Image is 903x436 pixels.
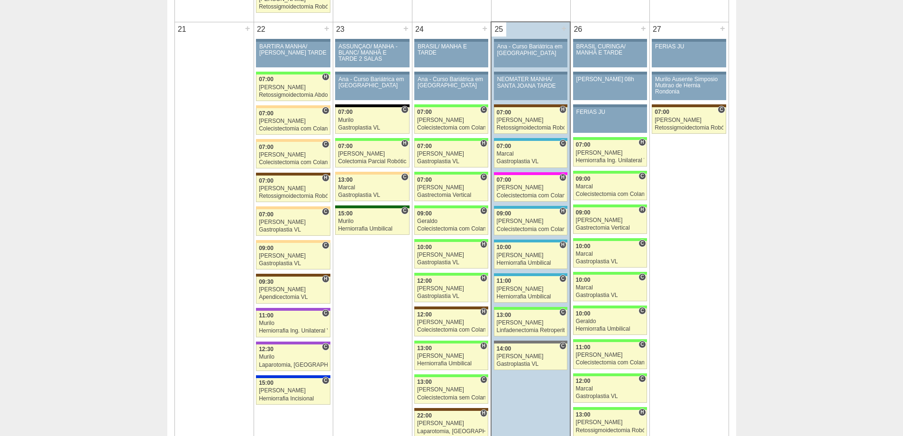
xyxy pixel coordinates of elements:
[573,342,647,369] a: C 11:00 [PERSON_NAME] Colecistectomia com Colangiografia VL
[414,341,488,343] div: Key: Brasil
[494,172,567,175] div: Key: Pro Matre
[256,308,330,311] div: Key: IFOR
[256,39,330,42] div: Key: Aviso
[414,242,488,269] a: H 10:00 [PERSON_NAME] Gastroplastia VL
[414,175,488,201] a: C 07:00 [PERSON_NAME] Gastrectomia Vertical
[256,74,330,101] a: H 07:00 [PERSON_NAME] Retossigmoidectomia Abdominal VL
[497,361,565,367] div: Gastroplastia VL
[576,310,591,317] span: 10:00
[417,244,432,250] span: 10:00
[492,22,506,37] div: 25
[417,319,485,325] div: [PERSON_NAME]
[414,141,488,167] a: H 07:00 [PERSON_NAME] Gastroplastia VL
[259,177,274,184] span: 07:00
[573,107,647,133] a: FERIAS JU
[259,159,328,166] div: Colecistectomia com Colangiografia VL
[322,107,329,114] span: Consultório
[652,74,726,100] a: Murilo Ausente Simposio Mutirao de Hernia Rondonia
[259,118,328,124] div: [PERSON_NAME]
[480,139,487,147] span: Hospital
[259,287,328,293] div: [PERSON_NAME]
[576,285,644,291] div: Marcal
[335,107,409,134] a: C 07:00 Murilo Gastroplastia VL
[573,204,647,207] div: Key: Brasil
[573,39,647,42] div: Key: Aviso
[338,210,353,217] span: 15:00
[335,42,409,67] a: ASSUNÇÃO/ MANHÃ -BLANC/ MANHÃ E TARDE 2 SALAS
[417,158,485,165] div: Gastroplastia VL
[576,277,591,283] span: 10:00
[254,22,269,37] div: 22
[638,307,646,315] span: Consultório
[494,138,567,141] div: Key: Neomater
[256,173,330,176] div: Key: Santa Joana
[480,376,487,383] span: Consultório
[338,176,353,183] span: 13:00
[259,227,328,233] div: Gastroplastia VL
[414,72,488,74] div: Key: Aviso
[497,193,565,199] div: Colecistectomia com Colangiografia VL
[417,345,432,352] span: 13:00
[576,225,644,231] div: Gastrectomia Vertical
[414,273,488,276] div: Key: Brasil
[576,243,591,250] span: 10:00
[338,158,407,165] div: Colectomia Parcial Robótica
[259,126,328,132] div: Colecistectomia com Colangiografia VL
[259,211,274,218] span: 07:00
[576,419,644,426] div: [PERSON_NAME]
[655,109,669,115] span: 07:00
[494,310,567,336] a: C 13:00 [PERSON_NAME] Linfadenectomia Retroperitoneal
[576,209,591,216] span: 09:00
[494,141,567,167] a: C 07:00 Marcal Gastroplastia VL
[335,208,409,235] a: C 15:00 Murilo Herniorrafia Umbilical
[414,343,488,370] a: H 13:00 [PERSON_NAME] Herniorrafia Umbilical
[259,84,328,91] div: [PERSON_NAME]
[259,312,274,319] span: 11:00
[256,344,330,371] a: C 12:30 Murilo Laparotomia, [GEOGRAPHIC_DATA], Drenagem, Bridas VL
[335,39,409,42] div: Key: Aviso
[576,352,644,358] div: [PERSON_NAME]
[259,320,328,326] div: Murilo
[259,193,328,199] div: Retossigmoidectomia Robótica
[259,44,327,56] div: BARTIRA MANHÃ/ [PERSON_NAME] TARDE
[417,387,485,393] div: [PERSON_NAME]
[259,4,328,10] div: Retossigmoidectomia Robótica
[256,378,330,405] a: C 15:00 [PERSON_NAME] Herniorrafia Incisional
[655,76,723,95] div: Murilo Ausente Simposio Mutirao de Hernia Rondonia
[323,22,331,35] div: +
[719,22,727,35] div: +
[338,117,407,123] div: Murilo
[494,42,567,67] a: Ana - Curso Bariátrica em [GEOGRAPHIC_DATA]
[497,260,565,266] div: Herniorrafia Umbilical
[338,109,353,115] span: 07:00
[414,377,488,404] a: C 13:00 [PERSON_NAME] Colecistectomia sem Colangiografia VL
[322,275,329,283] span: Hospital
[259,110,274,117] span: 07:00
[414,306,488,309] div: Key: Santa Joana
[417,412,432,419] span: 22:00
[338,192,407,198] div: Gastroplastia VL
[652,104,726,107] div: Key: Santa Joana
[652,107,726,134] a: C 07:00 [PERSON_NAME] Retossigmoidectomia Robótica
[718,106,725,113] span: Consultório
[402,22,410,35] div: +
[576,141,591,148] span: 07:00
[338,76,406,89] div: Ana - Curso Bariátrica em [GEOGRAPHIC_DATA]
[417,353,485,359] div: [PERSON_NAME]
[418,76,485,89] div: Ana - Curso Bariátrica em [GEOGRAPHIC_DATA]
[573,174,647,200] a: C 09:00 Marcal Colecistectomia com Colangiografia VL
[497,244,511,250] span: 10:00
[414,107,488,134] a: C 07:00 [PERSON_NAME] Colecistectomia com Colangiografia VL
[480,207,487,214] span: Consultório
[638,375,646,382] span: Consultório
[259,396,328,402] div: Herniorrafia Incisional
[573,272,647,275] div: Key: Brasil
[497,143,511,149] span: 07:00
[497,76,565,89] div: NEOMATER MANHÃ/ SANTA JOANA TARDE
[322,241,329,249] span: Consultório
[573,140,647,167] a: H 07:00 [PERSON_NAME] Herniorrafia Ing. Unilateral VL
[417,125,485,131] div: Colecistectomia com Colangiografia VL
[576,259,644,265] div: Gastroplastia VL
[655,125,723,131] div: Retossigmoidectomia Robótica
[573,104,647,107] div: Key: Aviso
